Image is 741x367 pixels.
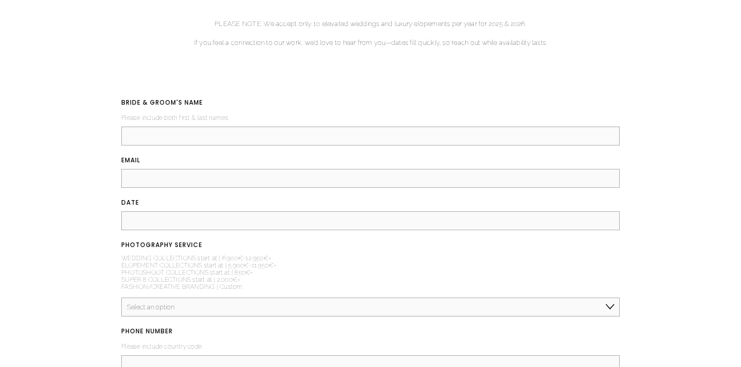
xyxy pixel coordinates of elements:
select: PHOTOGRAPHY SERVICE [121,298,620,316]
span: Email [121,155,140,167]
p: WEDDING COLLECTIONS start at | 6.900€-12.950€+ ELOPEMENT COLLECTIONS start at | 5.900€-11.950€+ P... [121,252,276,293]
p: Please include country code. [121,340,620,353]
p: Please include both first & last names. [121,111,620,125]
span: DATE [121,197,139,209]
span: PHOTOGRAPHY SERVICE [121,239,202,252]
span: PHONE NUMBER [121,326,173,338]
span: BRIDE & GROOM'S NAME [121,97,203,109]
